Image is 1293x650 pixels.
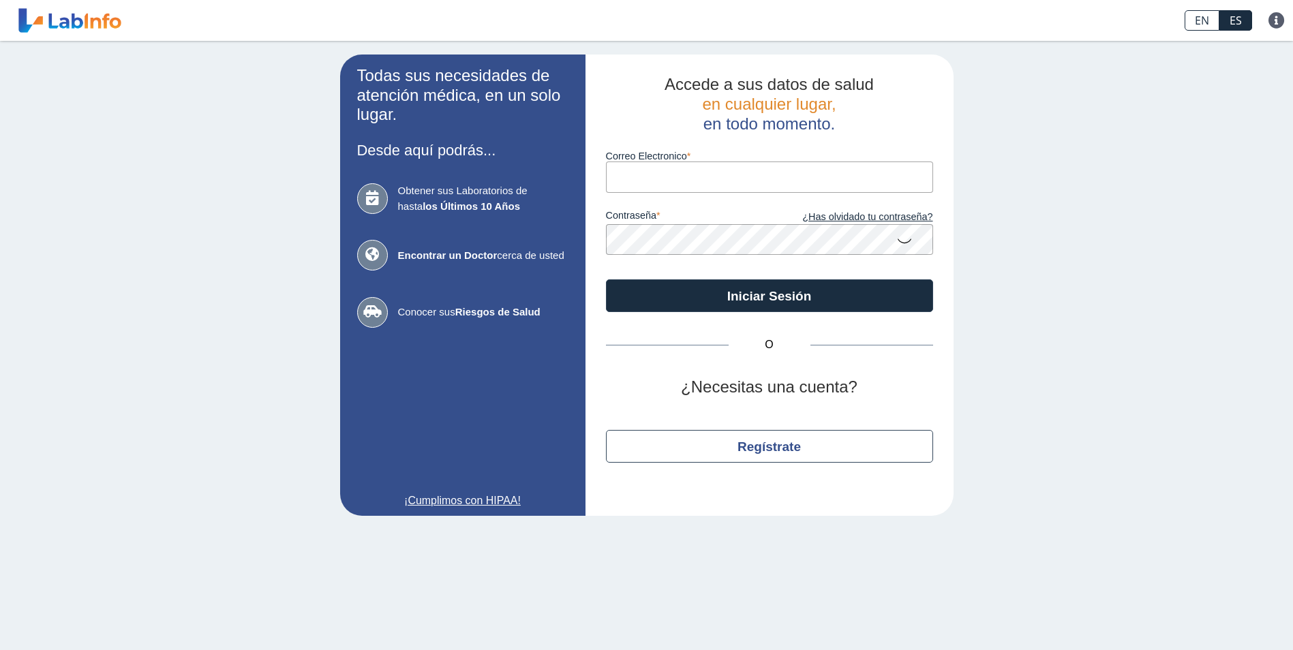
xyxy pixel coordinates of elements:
[606,279,933,312] button: Iniciar Sesión
[606,430,933,463] button: Regístrate
[398,248,568,264] span: cerca de usted
[703,114,835,133] span: en todo momento.
[357,142,568,159] h3: Desde aquí podrás...
[665,75,874,93] span: Accede a sus datos de salud
[423,200,520,212] b: los Últimos 10 Años
[357,66,568,125] h2: Todas sus necesidades de atención médica, en un solo lugar.
[606,210,770,225] label: contraseña
[729,337,810,353] span: O
[398,305,568,320] span: Conocer sus
[398,183,568,214] span: Obtener sus Laboratorios de hasta
[1219,10,1252,31] a: ES
[455,306,541,318] b: Riesgos de Salud
[606,151,933,161] label: Correo Electronico
[606,377,933,397] h2: ¿Necesitas una cuenta?
[398,249,498,261] b: Encontrar un Doctor
[357,493,568,509] a: ¡Cumplimos con HIPAA!
[1185,10,1219,31] a: EN
[702,95,836,113] span: en cualquier lugar,
[770,210,933,225] a: ¿Has olvidado tu contraseña?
